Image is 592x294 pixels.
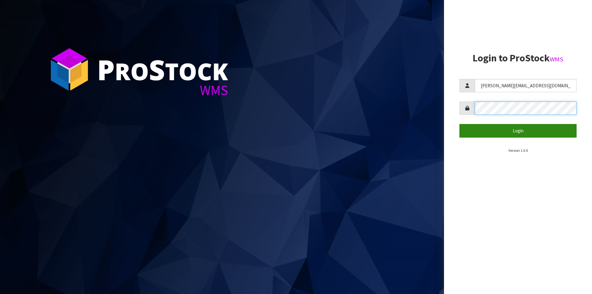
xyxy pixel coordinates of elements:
span: S [149,51,165,88]
small: WMS [550,55,563,63]
div: WMS [97,83,228,97]
h2: Login to ProStock [459,53,577,64]
div: ro tock [97,56,228,83]
img: ProStock Cube [46,46,92,93]
button: Login [459,124,577,137]
input: Username [475,79,577,92]
small: Version 1.0.0 [508,148,528,153]
span: P [97,51,115,88]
